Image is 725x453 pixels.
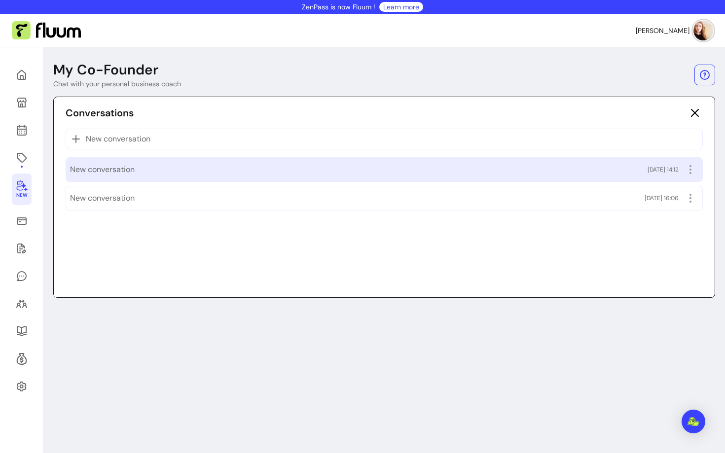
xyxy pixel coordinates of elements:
p: My Co-Founder [53,61,158,79]
a: Sales [12,209,32,233]
a: My Messages [12,264,32,288]
span: [DATE] 14:12 [648,166,679,174]
p: Conversations [66,106,134,120]
span: New conversation [86,133,150,145]
a: Home [12,63,32,87]
a: Refer & Earn [12,347,32,371]
span: New [16,192,27,199]
p: ZenPass is now Fluum ! [302,2,375,12]
a: Clients [12,292,32,315]
a: New [12,174,32,205]
button: avatar[PERSON_NAME] [636,21,713,40]
img: avatar [693,21,713,40]
a: Learn more [383,2,419,12]
img: Fluum Logo [12,21,81,40]
a: Calendar [12,118,32,142]
a: Settings [12,375,32,398]
span: [PERSON_NAME] [636,26,689,35]
p: Chat with your personal business coach [53,79,181,89]
a: Resources [12,319,32,343]
div: Open Intercom Messenger [682,410,705,433]
a: My Page [12,91,32,114]
span: New conversation [70,192,135,204]
a: Offerings [12,146,32,170]
a: Waivers [12,237,32,260]
span: New conversation [70,164,135,175]
span: [DATE] 16:06 [645,194,679,202]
